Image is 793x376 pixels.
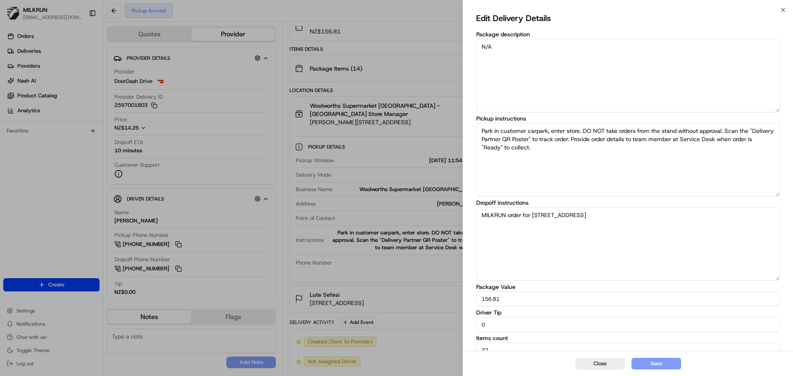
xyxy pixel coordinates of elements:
[476,39,780,112] textarea: N/A
[476,12,551,25] h2: Edit Delivery Details
[476,207,780,281] textarea: MILKRUN order for [STREET_ADDRESS]
[476,291,780,306] input: Enter package value
[476,317,780,332] input: Enter package value
[476,310,780,315] label: Driver Tip
[476,31,780,37] label: Package description
[476,200,780,206] label: Dropoff instructions
[476,284,780,290] label: Package Value
[476,116,780,121] label: Pickup instructions
[575,358,625,369] button: Close
[476,335,780,341] label: Items count
[476,343,780,357] input: Enter items count
[476,123,780,196] textarea: Park in customer carpark, enter store. DO NOT take orders from the stand without approval. Scan t...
